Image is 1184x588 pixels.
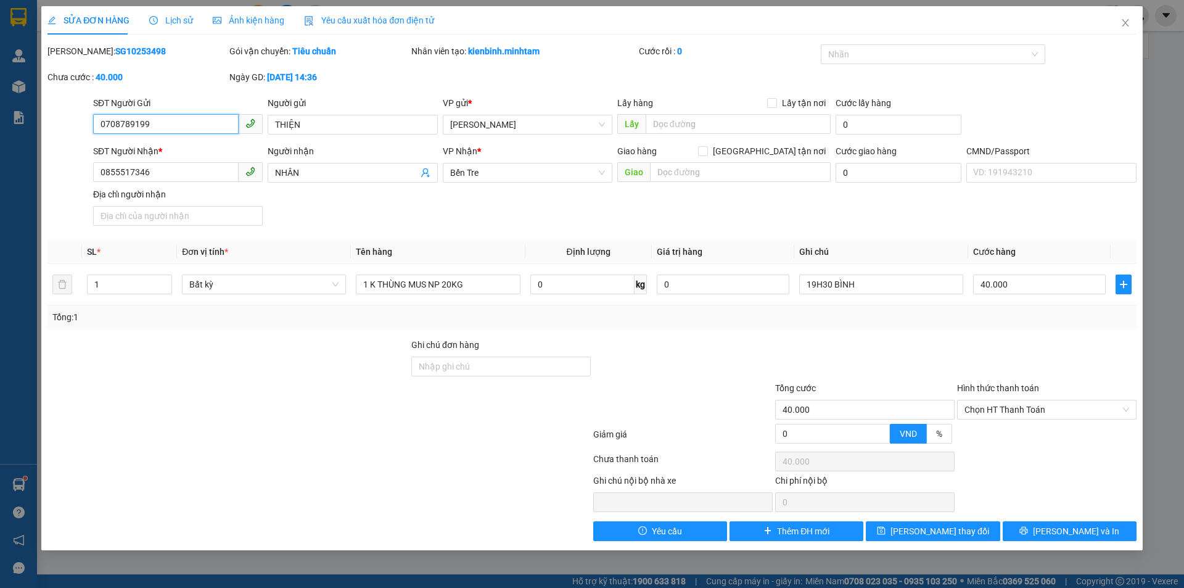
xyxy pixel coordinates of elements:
[89,77,138,86] span: 0918073819
[47,70,227,84] div: Chưa cước :
[900,429,917,439] span: VND
[268,144,437,158] div: Người nhận
[213,15,284,25] span: Ảnh kiện hàng
[47,44,227,58] div: [PERSON_NAME]:
[657,247,702,257] span: Giá trị hàng
[890,524,989,538] span: [PERSON_NAME] thay đổi
[356,275,520,294] input: VD: Bàn, Ghế
[973,247,1016,257] span: Cước hàng
[650,162,831,182] input: Dọc đường
[468,46,540,56] b: kienbinh.minhtam
[639,44,818,58] div: Cước rồi :
[245,167,255,176] span: phone
[182,247,228,257] span: Đơn vị tính
[877,526,886,536] span: save
[4,86,181,114] span: 1 K THÙNG MUST NP 23KG 1 T MUST NP 21KG
[213,16,221,25] span: picture
[777,96,831,110] span: Lấy tận nơi
[708,144,831,158] span: [GEOGRAPHIC_DATA] tận nơi
[593,521,727,541] button: exclamation-circleYêu cầu
[267,72,317,82] b: [DATE] 14:36
[268,96,437,110] div: Người gửi
[356,247,392,257] span: Tên hàng
[443,146,477,156] span: VP Nhận
[93,96,263,110] div: SĐT Người Gửi
[592,428,774,449] div: Giảm giá
[245,118,255,128] span: phone
[677,46,682,56] b: 0
[635,275,647,294] span: kg
[617,146,657,156] span: Giao hàng
[52,310,457,324] div: Tổng: 1
[443,96,612,110] div: VP gửi
[936,429,942,439] span: %
[25,6,104,15] span: [DATE]-
[149,15,193,25] span: Lịch sử
[292,46,336,56] b: Tiêu chuẩn
[763,526,772,536] span: plus
[1116,280,1131,289] span: plus
[96,55,146,64] span: 0972060501
[592,452,774,474] div: Chưa thanh toán
[836,98,891,108] label: Cước lấy hàng
[304,15,434,25] span: Yêu cầu xuất hóa đơn điện tử
[189,275,339,294] span: Bất kỳ
[421,168,430,178] span: user-add
[149,16,158,25] span: clock-circle
[775,474,955,492] div: Chi phí nội bộ
[32,77,89,86] span: CHỊ TÂM KHTT-
[93,188,263,201] div: Địa chỉ người nhận
[866,521,1000,541] button: save[PERSON_NAME] thay đổi
[836,146,897,156] label: Cước giao hàng
[567,247,610,257] span: Định lượng
[47,15,129,25] span: SỬA ĐƠN HÀNG
[957,383,1039,393] label: Hình thức thanh toán
[55,66,117,75] span: 10:57:31 [DATE]
[4,55,146,64] span: N.gửi:
[617,162,650,182] span: Giao
[73,28,142,41] span: SG10253418
[777,524,829,538] span: Thêm ĐH mới
[411,44,636,58] div: Nhân viên tạo:
[43,28,141,41] strong: MĐH:
[1019,526,1028,536] span: printer
[87,247,97,257] span: SL
[617,98,653,108] span: Lấy hàng
[836,163,961,183] input: Cước giao hàng
[646,114,831,134] input: Dọc đường
[617,114,646,134] span: Lấy
[794,240,968,264] th: Ghi chú
[450,164,605,182] span: Bến Tre
[652,524,682,538] span: Yêu cầu
[638,526,647,536] span: exclamation-circle
[52,275,72,294] button: delete
[53,7,104,15] span: [PERSON_NAME]
[4,89,181,112] span: Tên hàng:
[304,16,314,26] img: icon
[411,357,591,376] input: Ghi chú đơn hàng
[4,6,104,15] span: 15:49-
[1120,18,1130,28] span: close
[964,400,1129,419] span: Chọn HT Thanh Toán
[229,44,409,58] div: Gói vận chuyển:
[4,66,54,75] span: Ngày/ giờ gửi:
[1108,6,1143,41] button: Close
[1116,275,1132,294] button: plus
[411,340,479,350] label: Ghi chú đơn hàng
[60,17,125,26] strong: PHIẾU TRẢ HÀNG
[1003,521,1137,541] button: printer[PERSON_NAME] và In
[93,206,263,226] input: Địa chỉ của người nhận
[47,16,56,25] span: edit
[593,474,773,492] div: Ghi chú nội bộ nhà xe
[730,521,863,541] button: plusThêm ĐH mới
[966,144,1136,158] div: CMND/Passport
[450,115,605,134] span: Hồ Chí Minh
[229,70,409,84] div: Ngày GD:
[93,144,263,158] div: SĐT Người Nhận
[4,77,138,86] span: N.nhận:
[1033,524,1119,538] span: [PERSON_NAME] và In
[836,115,961,135] input: Cước lấy hàng
[799,275,963,294] input: Ghi Chú
[115,46,166,56] b: SG10253498
[25,55,146,64] span: THỰC PHẨM SỐ 1-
